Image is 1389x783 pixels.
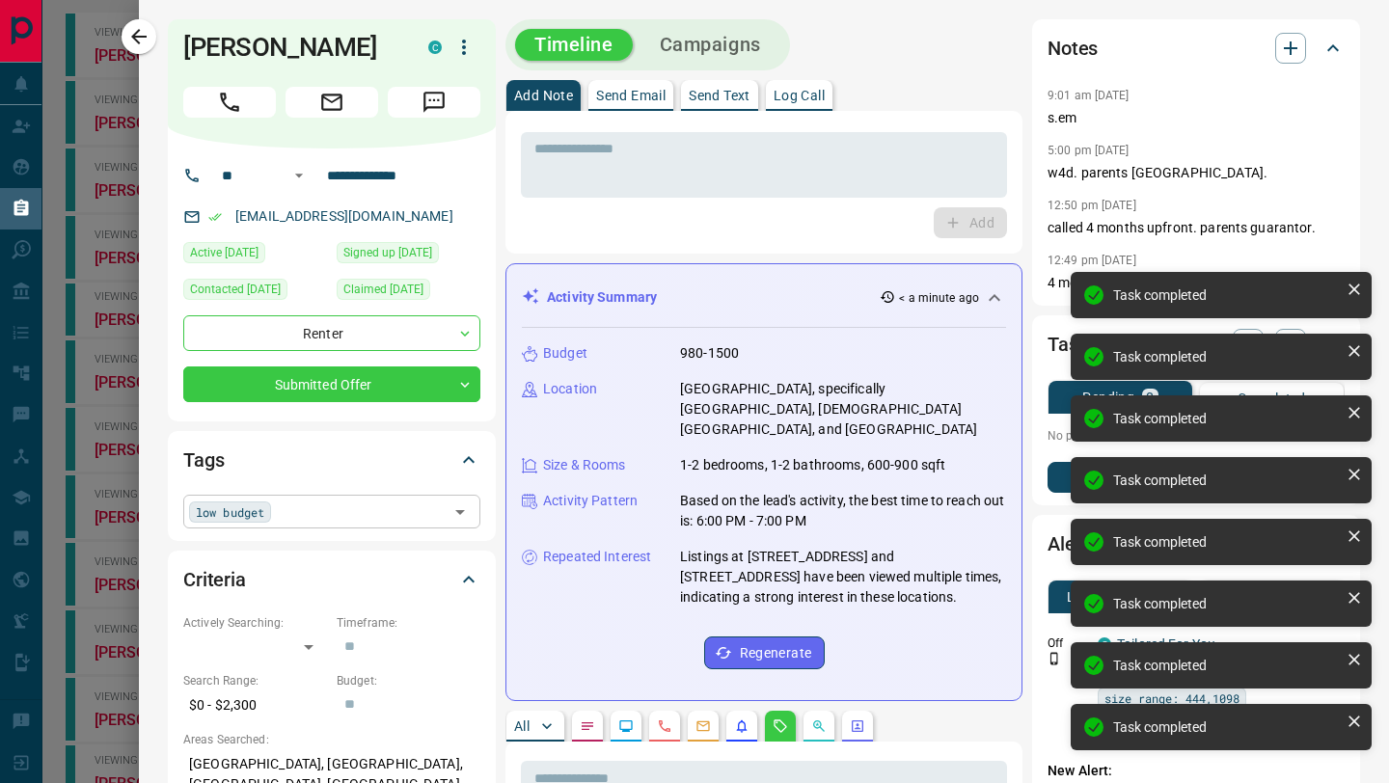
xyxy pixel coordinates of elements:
div: Fri Jul 18 2025 [183,279,327,306]
p: Based on the lead's activity, the best time to reach out is: 6:00 PM - 7:00 PM [680,491,1006,531]
p: called 4 months upfront. parents guarantor. [1048,218,1345,238]
button: Open [447,499,474,526]
div: Criteria [183,556,480,603]
p: Repeated Interest [543,547,651,567]
span: Active [DATE] [190,243,259,262]
p: All [514,719,530,733]
svg: Requests [773,718,788,734]
button: Campaigns [640,29,780,61]
div: Task completed [1113,658,1339,673]
h2: Tasks [1048,329,1097,360]
svg: Agent Actions [850,718,865,734]
div: Wed Jul 31 2024 [337,279,480,306]
h2: Alerts [1048,528,1098,559]
h2: Tags [183,445,224,475]
p: Add Note [514,89,573,102]
span: Signed up [DATE] [343,243,432,262]
p: 9:01 am [DATE] [1048,89,1130,102]
div: Task completed [1113,719,1339,735]
a: [EMAIL_ADDRESS][DOMAIN_NAME] [235,208,453,224]
p: Activity Summary [547,287,657,308]
p: Log Call [774,89,825,102]
div: Alerts [1048,521,1345,567]
p: Budget [543,343,587,364]
p: [GEOGRAPHIC_DATA], specifically [GEOGRAPHIC_DATA], [DEMOGRAPHIC_DATA][GEOGRAPHIC_DATA], and [GEOG... [680,379,1006,440]
p: Size & Rooms [543,455,626,475]
svg: Push Notification Only [1048,652,1061,665]
p: 12:49 pm [DATE] [1048,254,1136,267]
div: Task completed [1113,472,1339,488]
div: Task completed [1113,411,1339,426]
div: Task completed [1113,534,1339,550]
div: Tasks [1048,321,1345,367]
button: Timeline [515,29,633,61]
svg: Lead Browsing Activity [618,718,634,734]
p: $0 - $2,300 [183,689,327,721]
svg: Notes [580,718,595,734]
div: Submitted Offer [183,366,480,402]
div: Tue Aug 12 2025 [183,242,327,269]
span: Message [388,87,480,118]
div: Task completed [1113,596,1339,611]
p: Budget: [337,672,480,689]
p: 1-2 bedrooms, 1-2 bathrooms, 600-900 sqft [680,455,945,475]
p: No pending tasks [1048,421,1345,450]
div: Renter [183,315,480,351]
h2: Notes [1048,33,1098,64]
button: Regenerate [704,636,825,669]
svg: Email Verified [208,210,222,224]
span: low budget [196,502,264,522]
p: Send Text [689,89,750,102]
p: Location [543,379,597,399]
p: < a minute ago [899,289,979,307]
div: Thu Jul 07 2022 [337,242,480,269]
svg: Emails [695,718,711,734]
div: condos.ca [428,40,442,54]
svg: Opportunities [811,718,827,734]
span: Email [286,87,378,118]
p: s.em [1048,108,1345,128]
p: 12:50 pm [DATE] [1048,199,1136,212]
span: Call [183,87,276,118]
div: Activity Summary< a minute ago [522,280,1006,315]
h1: [PERSON_NAME] [183,32,399,63]
p: Timeframe: [337,614,480,632]
p: Areas Searched: [183,731,480,748]
p: Activity Pattern [543,491,638,511]
p: New Alert: [1048,761,1345,781]
p: 4 months. [1048,273,1345,293]
div: Tags [183,437,480,483]
svg: Calls [657,718,672,734]
p: Actively Searching: [183,614,327,632]
p: 980-1500 [680,343,739,364]
p: Search Range: [183,672,327,689]
svg: Listing Alerts [734,718,749,734]
p: w4d. parents [GEOGRAPHIC_DATA]. [1048,163,1345,183]
p: Send Email [596,89,666,102]
p: Off [1048,634,1086,652]
div: Notes [1048,25,1345,71]
p: Listings at [STREET_ADDRESS] and [STREET_ADDRESS] have been viewed multiple times, indicating a s... [680,547,1006,607]
div: Task completed [1113,287,1339,303]
button: New Task [1048,462,1345,493]
p: 5:00 pm [DATE] [1048,144,1130,157]
button: Open [287,164,311,187]
span: Contacted [DATE] [190,280,281,299]
h2: Criteria [183,564,246,595]
div: Task completed [1113,349,1339,364]
span: Claimed [DATE] [343,280,423,299]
